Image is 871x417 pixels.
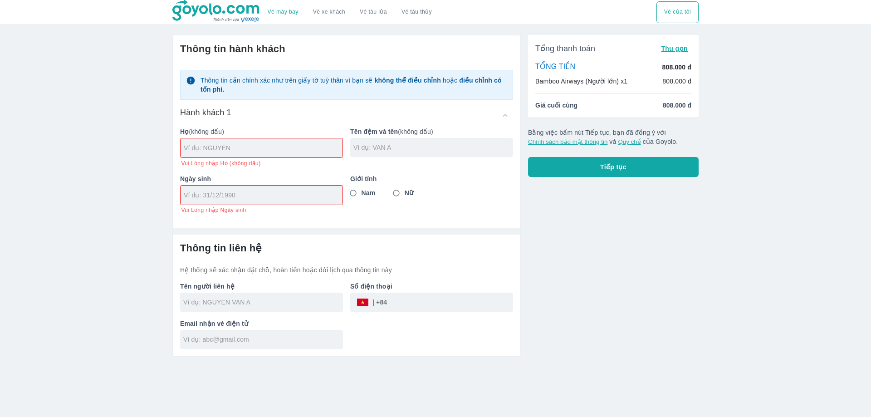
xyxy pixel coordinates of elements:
[600,162,626,172] span: Tiếp tục
[661,45,688,52] span: Thu gọn
[394,1,439,23] button: Vé tàu thủy
[656,1,699,23] button: Vé của tôi
[180,242,513,255] h6: Thông tin liên hệ
[375,77,441,84] strong: không thể điều chỉnh
[662,77,691,86] p: 808.000 đ
[268,9,298,15] a: Vé máy bay
[201,76,507,94] p: Thông tin cần chính xác như trên giấy tờ tuỳ thân vì bạn sẽ hoặc
[656,1,699,23] div: choose transportation mode
[405,188,413,197] span: Nữ
[180,283,235,290] b: Tên người liên hệ
[180,107,231,118] h6: Hành khách 1
[313,9,345,15] a: Vé xe khách
[350,127,513,136] p: (không dấu)
[180,43,513,55] h6: Thông tin hành khách
[352,1,394,23] a: Vé tàu lửa
[180,127,343,136] p: (không dấu)
[260,1,439,23] div: choose transportation mode
[183,298,343,307] input: Ví dụ: NGUYEN VAN A
[528,157,699,177] button: Tiếp tục
[180,174,343,183] p: Ngày sinh
[350,128,398,135] b: Tên đệm và tên
[663,101,691,110] span: 808.000 đ
[180,128,189,135] b: Họ
[350,283,392,290] b: Số điện thoại
[528,128,699,146] p: Bằng việc bấm nút Tiếp tục, bạn đã đồng ý với và của Goyolo.
[535,43,595,54] span: Tổng thanh toán
[535,77,627,86] p: Bamboo Airways (Người lớn) x1
[618,138,641,145] button: Quy chế
[535,62,575,72] p: TỔNG TIỀN
[184,191,333,200] input: Ví dụ: 31/12/1990
[184,143,343,152] input: Ví dụ: NGUYEN
[181,206,246,214] span: Vui Lòng nhập Ngày sinh
[662,63,691,72] p: 808.000 đ
[350,174,513,183] p: Giới tính
[183,335,343,344] input: Ví dụ: abc@gmail.com
[362,188,376,197] span: Nam
[535,101,577,110] span: Giá cuối cùng
[528,138,607,145] button: Chính sách bảo mật thông tin
[180,265,513,275] p: Hệ thống sẽ xác nhận đặt chỗ, hoàn tiền hoặc đổi lịch qua thông tin này
[181,160,260,167] span: Vui Lòng nhập Họ (không dấu)
[657,42,691,55] button: Thu gọn
[353,143,513,152] input: Ví dụ: VAN A
[180,320,248,327] b: Email nhận vé điện tử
